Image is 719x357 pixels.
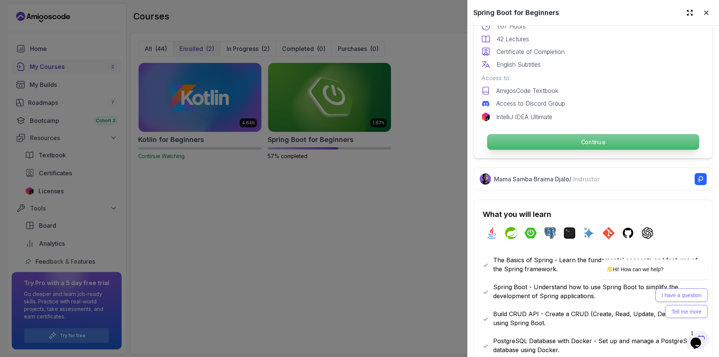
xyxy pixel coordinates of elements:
[480,173,491,185] img: Nelson Djalo
[493,282,704,300] p: Spring Boot - Understand how to use Spring Boot to simplify the development of Spring applications.
[493,255,704,273] p: The Basics of Spring - Learn the fundamental concepts and features of the Spring framework.
[564,227,576,239] img: terminal logo
[493,309,704,327] p: Build CRUD API - Create a CRUD (Create, Read, Update, Delete) API using Spring Boot.
[683,6,697,19] button: Expand drawer
[487,134,700,150] button: Continue
[493,336,704,354] p: PostgreSQL Database with Docker - Set up and manage a PostgreSQL database using Docker.
[481,73,705,82] p: Access to:
[481,112,490,121] img: jetbrains logo
[577,191,712,323] iframe: chat widget
[573,175,600,183] span: Instructor
[473,7,559,18] h2: Spring Boot for Beginners
[525,227,537,239] img: spring-boot logo
[494,175,600,184] p: Mama Samba Braima Djalo /
[497,22,526,31] p: 1.67 Hours
[486,227,498,239] img: java logo
[497,47,565,56] p: Certificate of Completion
[496,99,565,108] p: Access to Discord Group
[688,327,712,350] iframe: chat widget
[497,34,529,43] p: 42 Lectures
[544,227,556,239] img: postgres logo
[497,60,541,69] p: English Subtitles
[483,209,704,220] h2: What you will learn
[496,112,552,121] p: IntelliJ IDEA Ultimate
[505,227,517,239] img: spring logo
[496,86,558,95] p: AmigosCode Textbook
